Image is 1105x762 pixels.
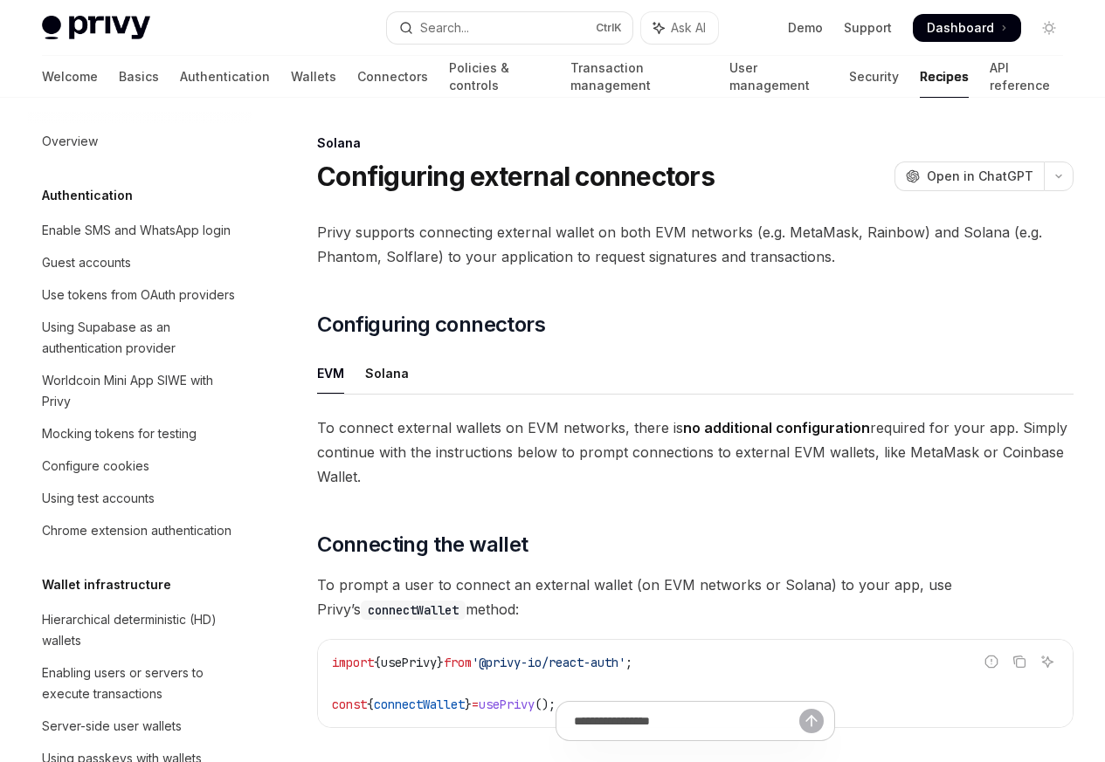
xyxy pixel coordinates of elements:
span: connectWallet [374,697,465,712]
span: '@privy-io/react-auth' [472,655,625,670]
button: Toggle assistant panel [641,12,718,44]
button: Copy the contents from the code block [1008,650,1031,673]
a: Mocking tokens for testing [28,418,252,450]
div: Enabling users or servers to execute transactions [42,662,241,704]
h5: Wallet infrastructure [42,574,171,595]
div: Using test accounts [42,488,155,509]
a: Hierarchical deterministic (HD) wallets [28,604,252,656]
span: { [374,655,381,670]
button: Ask AI [1036,650,1059,673]
span: = [472,697,479,712]
span: Open in ChatGPT [927,168,1033,185]
a: Enabling users or servers to execute transactions [28,657,252,710]
span: const [332,697,367,712]
span: } [465,697,472,712]
div: Solana [317,134,1074,152]
div: Mocking tokens for testing [42,423,197,444]
a: Server-side user wallets [28,711,252,742]
a: Policies & controls [449,56,549,98]
a: Security [849,56,899,98]
span: Ctrl K [596,21,622,35]
a: Worldcoin Mini App SIWE with Privy [28,365,252,417]
div: Search... [420,17,469,38]
a: Welcome [42,56,98,98]
span: (); [535,697,556,712]
strong: no additional configuration [683,419,870,436]
button: Report incorrect code [980,650,1003,673]
input: Ask a question... [574,702,799,740]
a: Chrome extension authentication [28,515,252,546]
a: Configure cookies [28,450,252,482]
div: Chrome extension authentication [42,520,231,541]
span: } [437,655,444,670]
a: Recipes [920,56,969,98]
a: Connectors [357,56,428,98]
span: usePrivy [381,655,437,670]
a: Support [844,19,892,37]
div: Enable SMS and WhatsApp login [42,220,231,241]
a: Overview [28,126,252,157]
div: EVM [317,353,344,394]
span: Connecting the wallet [317,531,528,559]
div: Overview [42,131,98,152]
a: Using test accounts [28,483,252,514]
div: Guest accounts [42,252,131,273]
a: Basics [119,56,159,98]
h1: Configuring external connectors [317,161,715,192]
span: Privy supports connecting external wallet on both EVM networks (e.g. MetaMask, Rainbow) and Solan... [317,220,1074,269]
span: ; [625,655,632,670]
span: Configuring connectors [317,311,545,339]
img: light logo [42,16,150,40]
span: Ask AI [671,19,706,37]
a: Guest accounts [28,247,252,278]
a: API reference [990,56,1063,98]
div: Worldcoin Mini App SIWE with Privy [42,370,241,412]
a: Authentication [180,56,270,98]
a: Demo [788,19,823,37]
code: connectWallet [361,601,466,620]
span: To connect external wallets on EVM networks, there is required for your app. Simply continue with... [317,415,1074,489]
div: Solana [365,353,409,394]
a: Enable SMS and WhatsApp login [28,215,252,246]
a: Use tokens from OAuth providers [28,279,252,311]
a: Transaction management [570,56,709,98]
div: Configure cookies [42,456,149,477]
span: { [367,697,374,712]
span: usePrivy [479,697,535,712]
button: Toggle dark mode [1035,14,1063,42]
button: Open in ChatGPT [894,161,1044,191]
button: Open search [387,12,632,44]
div: Use tokens from OAuth providers [42,285,235,305]
a: Dashboard [913,14,1021,42]
span: from [444,655,472,670]
a: Wallets [291,56,336,98]
span: import [332,655,374,670]
a: Using Supabase as an authentication provider [28,312,252,364]
span: To prompt a user to connect an external wallet (on EVM networks or Solana) to your app, use Privy... [317,573,1074,621]
div: Server-side user wallets [42,716,182,737]
h5: Authentication [42,185,133,206]
div: Using Supabase as an authentication provider [42,317,241,359]
a: User management [729,56,828,98]
button: Send message [799,709,824,733]
div: Hierarchical deterministic (HD) wallets [42,609,241,651]
span: Dashboard [927,19,994,37]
